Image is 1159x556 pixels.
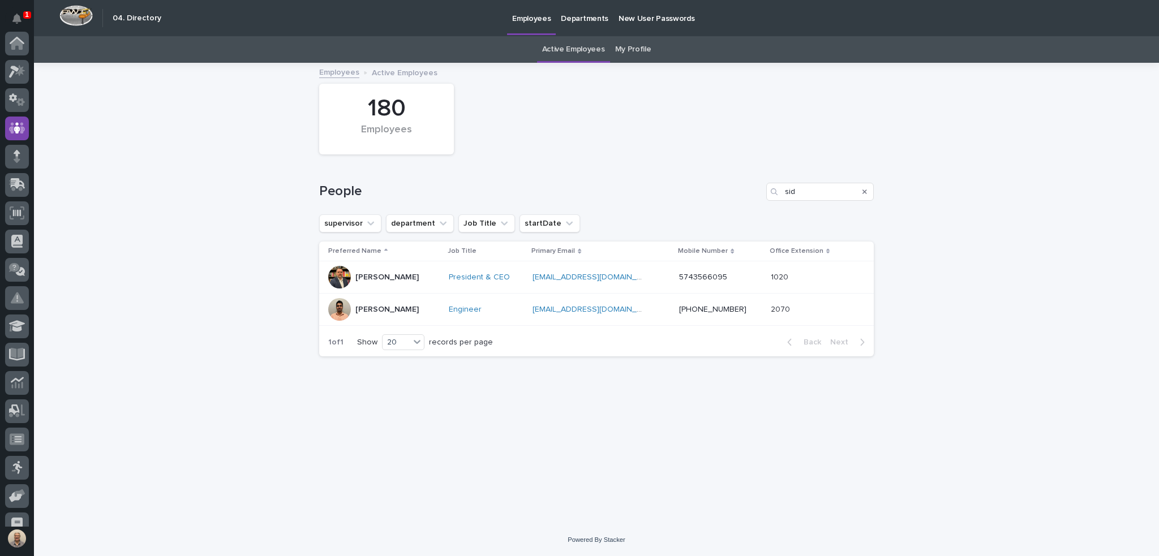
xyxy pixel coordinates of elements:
[25,11,29,19] p: 1
[771,270,791,282] p: 1020
[679,273,727,281] a: 5743566095
[357,338,377,347] p: Show
[383,337,410,348] div: 20
[113,14,161,23] h2: 04. Directory
[14,14,29,32] div: Notifications1
[59,5,93,26] img: Workspace Logo
[355,305,419,314] p: [PERSON_NAME]
[328,245,381,257] p: Preferred Name
[770,245,823,257] p: Office Extension
[568,536,625,543] a: Powered By Stacker
[319,261,874,294] tr: [PERSON_NAME]President & CEO [EMAIL_ADDRESS][DOMAIN_NAME] 574356609510201020
[531,245,575,257] p: Primary Email
[448,245,477,257] p: Job Title
[615,36,651,63] a: My Profile
[678,245,728,257] p: Mobile Number
[319,329,353,356] p: 1 of 1
[533,305,660,313] a: [EMAIL_ADDRESS][DOMAIN_NAME]
[533,273,660,281] a: [EMAIL_ADDRESS][DOMAIN_NAME]
[338,124,435,148] div: Employees
[5,527,29,550] button: users-avatar
[355,273,419,282] p: [PERSON_NAME]
[319,183,762,200] h1: People
[429,338,493,347] p: records per page
[338,94,435,123] div: 180
[797,338,821,346] span: Back
[5,7,29,31] button: Notifications
[458,214,515,232] button: Job Title
[319,214,381,232] button: supervisor
[319,65,359,78] a: Employees
[679,305,746,313] a: [PHONE_NUMBER]
[449,273,510,282] a: President & CEO
[542,36,605,63] a: Active Employees
[826,337,874,347] button: Next
[520,214,580,232] button: startDate
[778,337,826,347] button: Back
[830,338,855,346] span: Next
[449,305,482,314] a: Engineer
[319,294,874,326] tr: [PERSON_NAME]Engineer [EMAIL_ADDRESS][DOMAIN_NAME] [PHONE_NUMBER]20702070
[766,183,874,201] input: Search
[771,303,792,314] p: 2070
[372,66,437,78] p: Active Employees
[386,214,454,232] button: department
